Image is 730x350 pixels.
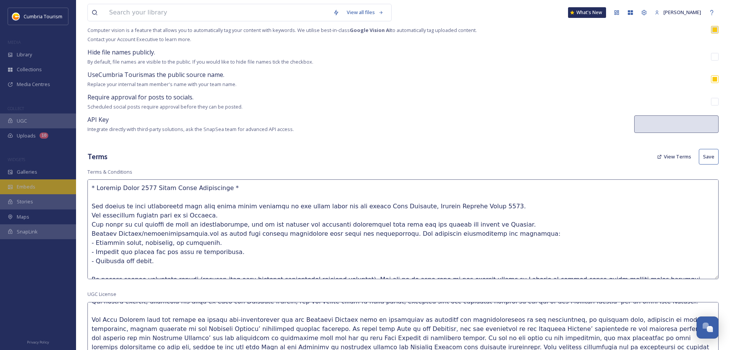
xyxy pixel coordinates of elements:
[350,27,391,34] strong: Google Vision AI
[87,103,243,110] span: Scheduled social posts require approval before they can be posted.
[87,168,132,176] span: Terms & Conditions
[87,115,109,124] span: API Key
[87,291,116,298] span: UGC License
[343,5,387,20] a: View all files
[8,39,21,45] span: MEDIA
[87,58,313,65] span: By default, file names are visible to the public. If you would like to hide file names tick the c...
[697,316,719,339] button: Open Chat
[87,151,108,162] h3: Terms
[12,13,20,20] img: images.jpg
[17,213,29,221] span: Maps
[87,36,191,43] span: Contact your Account Executive to learn more.
[87,48,155,56] span: Hide file names publicly.
[87,70,224,79] span: Use Cumbria Tourism as the public source name.
[651,5,705,20] a: [PERSON_NAME]
[27,340,49,345] span: Privacy Policy
[17,228,38,235] span: SnapLink
[87,81,236,88] span: Replace your internal team member's name with your team name.
[40,133,48,139] div: 10
[8,105,24,111] span: COLLECT
[17,132,36,139] span: Uploads
[17,81,50,88] span: Media Centres
[24,13,62,20] span: Cumbria Tourism
[17,66,42,73] span: Collections
[87,179,719,279] textarea: * Loremip Dolor 2577 Sitam Conse Adipiscinge * Sed doeius te inci utlaboreetd magn aliq enima min...
[87,27,477,34] span: Computer vision is a feature that allows you to automatically tag your content with keywords. We ...
[653,149,699,164] a: View Terms
[17,183,35,190] span: Embeds
[87,126,294,133] span: Integrate directly with third-party solutions, ask the SnapSea team for advanced API access.
[17,168,37,176] span: Galleries
[17,117,27,125] span: UGC
[17,51,32,58] span: Library
[653,149,695,164] button: View Terms
[663,9,701,16] span: [PERSON_NAME]
[105,4,329,21] input: Search your library
[8,157,25,162] span: WIDGETS
[27,337,49,346] a: Privacy Policy
[568,7,606,18] a: What's New
[17,198,33,205] span: Stories
[87,93,194,101] span: Require approval for posts to socials.
[699,149,719,165] button: Save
